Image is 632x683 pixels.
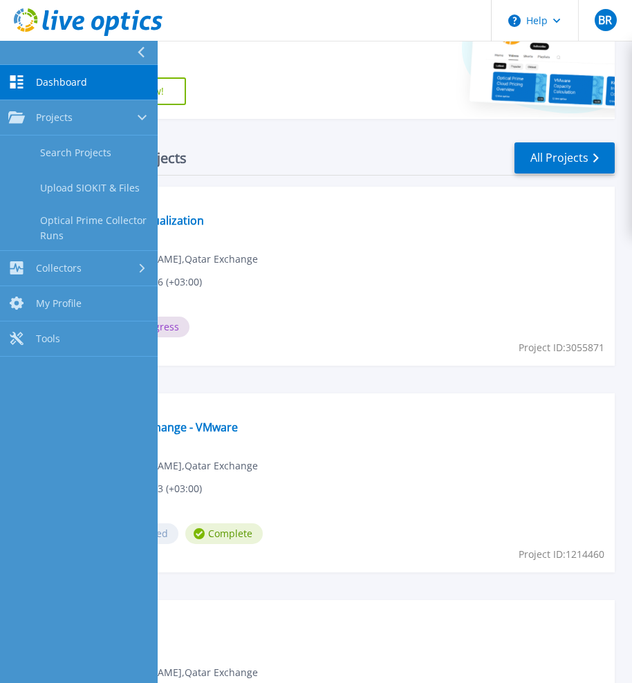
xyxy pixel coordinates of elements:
[598,15,612,26] span: BR
[104,665,258,680] span: [PERSON_NAME] , Qatar Exchange
[104,608,606,624] span: Optical Prime
[36,111,73,124] span: Projects
[104,420,238,434] a: Qatar Exchange - VMware
[36,76,87,88] span: Dashboard
[36,297,82,310] span: My Profile
[104,252,258,267] span: [PERSON_NAME] , Qatar Exchange
[514,142,615,174] a: All Projects
[104,402,606,417] span: Optical Prime
[104,195,606,210] span: Optical Prime
[104,458,258,474] span: [PERSON_NAME] , Qatar Exchange
[36,262,82,274] span: Collectors
[185,523,263,544] span: Complete
[36,333,60,345] span: Tools
[519,547,604,562] span: Project ID: 1214460
[519,340,604,355] span: Project ID: 3055871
